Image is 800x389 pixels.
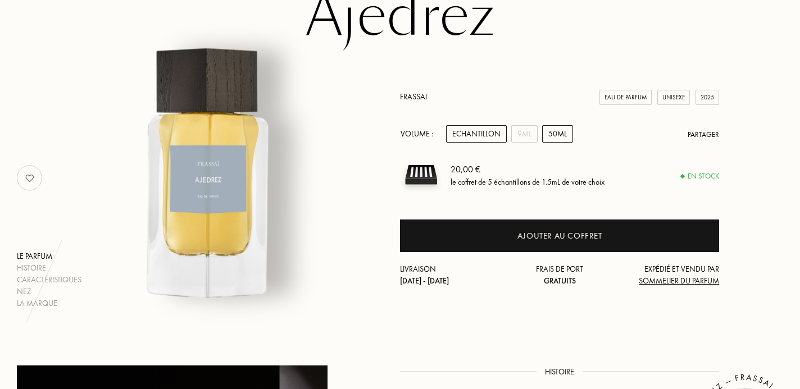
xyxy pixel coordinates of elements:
div: Ajouter au coffret [517,230,602,242]
a: Frassai [400,91,427,102]
div: Unisexe [657,90,690,105]
div: Le parfum [17,250,81,262]
div: Expédié et vendu par [613,263,719,287]
img: sample box [400,154,442,196]
div: Partager [688,129,719,140]
img: no_like_p.png [19,167,41,189]
div: le coffret de 5 échantillons de 1.5mL de votre choix [451,176,604,187]
span: Gratuits [544,276,576,286]
span: Sommelier du Parfum [639,276,719,286]
div: En stock [681,171,719,182]
div: 50mL [542,125,573,143]
div: Livraison [400,263,506,287]
div: 20,00 € [451,162,604,176]
div: Eau de Parfum [599,90,652,105]
div: Caractéristiques [17,274,81,286]
div: Echantillon [446,125,507,143]
div: Frais de port [506,263,612,287]
div: Volume : [400,125,439,143]
span: [DATE] - [DATE] [400,276,449,286]
div: 9mL [511,125,538,143]
div: 2025 [696,90,719,105]
div: La marque [17,298,81,309]
div: Histoire [17,262,81,274]
img: Ajedrez Frassai [71,35,346,309]
div: Nez [17,286,81,298]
